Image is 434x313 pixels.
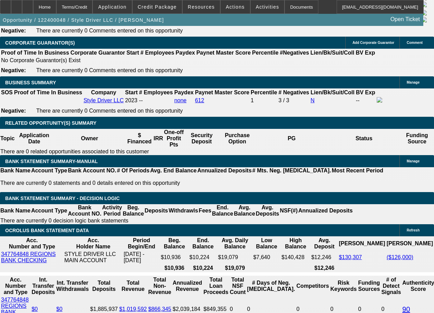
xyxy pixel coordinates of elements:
a: 612 [195,97,204,103]
th: Acc. Number and Type [1,276,30,296]
th: Low Balance [253,237,280,250]
th: Avg. Daily Balance [218,237,252,250]
th: Proof of Time In Business [14,89,83,96]
th: Total Deposits [90,276,118,296]
div: $2,039,184 [173,306,202,312]
th: Period Begin/End [123,237,160,250]
th: Acc. Holder Name [64,237,123,250]
b: BV Exp [356,89,375,95]
span: There are currently 0 Comments entered on this opportunity [36,28,183,34]
b: Lien/Bk/Suit/Coll [310,50,354,56]
button: Resources [183,0,220,13]
img: linkedin-icon.png [421,17,427,22]
b: Paydex [174,89,194,95]
b: Percentile [252,50,278,56]
span: Bank Statement Summary - Decision Logic [5,196,120,201]
td: $10,224 [189,251,217,264]
span: Comment [407,41,423,45]
th: Bank Account NO. [68,167,117,174]
th: # Days of Neg. [MEDICAL_DATA]. [247,276,296,296]
a: $0 [31,306,38,312]
td: $7,640 [253,251,280,264]
td: $140,428 [281,251,310,264]
th: Bank Account NO. [68,204,102,217]
span: Manage [407,80,419,84]
th: Total Non-Revenue [148,276,172,296]
th: Owner [54,129,126,148]
div: 1 [251,97,277,104]
button: Activities [251,0,284,13]
b: Start [125,89,137,95]
th: Total Loan Proceeds [203,276,229,296]
th: Avg. Deposits [255,204,280,217]
td: -- [356,97,376,104]
a: Style Driver LLC [84,97,124,103]
th: PG [255,129,328,148]
span: Resources [188,4,215,10]
a: N [311,97,315,103]
a: ($126,000) [387,254,413,260]
th: [PERSON_NAME] [338,237,385,250]
th: Int. Transfer Deposits [31,276,55,296]
th: Activity Period [102,204,123,217]
th: High Balance [281,237,310,250]
a: $866,345 [148,306,171,312]
th: Int. Transfer Withdrawals [56,276,89,296]
th: Funding Source [400,129,434,148]
span: Add Corporate Guarantor [353,41,394,45]
div: 3 / 3 [279,97,309,104]
b: Lien/Bk/Suit/Coll [311,89,355,95]
span: BUSINESS SUMMARY [5,80,56,85]
td: $19,079 [218,251,252,264]
th: # of Detect Signals [381,276,401,296]
th: One-off Profit Pts [163,129,184,148]
a: none [174,97,187,103]
b: Negative: [1,108,26,114]
span: BANK STATEMENT SUMMARY-MANUAL [5,159,98,164]
a: $0 [56,306,62,312]
th: Account Type [31,167,68,174]
th: Proof of Time In Business [1,49,69,56]
b: Negative: [1,67,26,73]
a: 90 [402,305,410,313]
span: Manage [407,159,419,163]
b: Percentile [251,89,277,95]
th: Deposits [144,204,168,217]
span: Application [98,4,126,10]
th: SOS [1,89,13,96]
img: linkedin-icon.png [421,2,427,7]
th: Security Deposit [184,129,219,148]
b: # Employees [141,50,174,56]
th: End. Balance [212,204,233,217]
th: Risk Keywords [330,276,357,296]
span: There are currently 0 Comments entered on this opportunity [36,67,183,73]
a: Open Ticket [388,13,423,25]
b: Paydex [176,50,195,56]
td: 2023 [125,97,138,104]
span: Opportunity / 122400048 / Style Driver LLC / [PERSON_NAME] [3,17,164,23]
span: Activities [256,4,279,10]
a: $1,019,592 [119,306,147,312]
b: #Negatives [280,50,309,56]
th: Annualized Deposits [298,204,353,217]
a: $130,307 [339,254,362,260]
span: CORPORATE GUARANTOR(S) [5,40,75,46]
th: IRR [153,129,164,148]
th: Annualized Revenue [172,276,202,296]
th: [PERSON_NAME] [386,237,433,250]
th: Fees [199,204,212,217]
button: Actions [221,0,250,13]
b: Paynet Master Score [196,50,251,56]
th: Sum of the Total NSF Count and Total Overdraft Fee Count from Ocrolus [229,276,246,296]
th: # Mts. Neg. [MEDICAL_DATA]. [252,167,331,174]
th: Avg. Deposit [311,237,338,250]
th: Account Type [31,204,68,217]
th: NSF(#) [279,204,298,217]
th: $19,079 [218,265,252,272]
th: Avg. Balance [233,204,255,217]
th: $12,246 [311,265,338,272]
button: Credit Package [133,0,182,13]
a: 347764848 REGIONS BANK CHECKING [1,251,56,263]
b: # Employees [139,89,173,95]
p: There are currently 0 statements and 0 details entered on this opportunity [0,180,383,186]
